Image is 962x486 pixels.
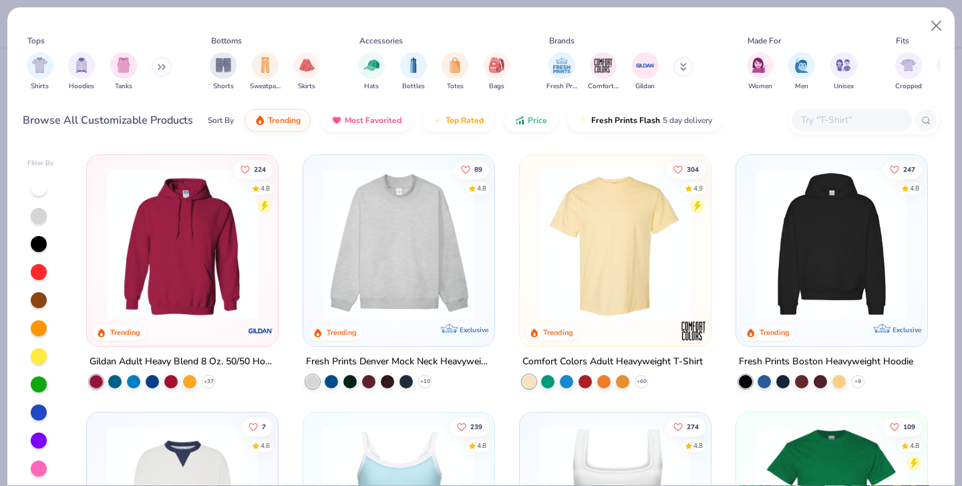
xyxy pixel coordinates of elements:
[454,160,489,178] button: Like
[258,57,273,73] img: Sweatpants Image
[321,109,412,132] button: Most Favorited
[588,82,619,92] span: Comfort Colors
[204,378,214,386] span: + 37
[504,109,557,132] button: Price
[593,55,613,76] img: Comfort Colors Image
[359,35,403,47] div: Accessories
[484,52,510,92] div: filter for Bags
[27,35,45,47] div: Tops
[528,115,547,126] span: Price
[216,57,231,73] img: Shorts Image
[213,82,234,92] span: Shorts
[632,52,659,92] button: filter button
[420,378,430,386] span: + 10
[748,35,781,47] div: Made For
[489,57,504,73] img: Bags Image
[549,35,575,47] div: Brands
[460,326,488,334] span: Exclusive
[895,52,922,92] button: filter button
[74,57,89,73] img: Hoodies Image
[477,441,486,451] div: 4.8
[358,52,385,92] button: filter button
[747,52,774,92] button: filter button
[663,113,712,128] span: 5 day delivery
[31,82,49,92] span: Shirts
[903,166,915,172] span: 247
[110,52,137,92] div: filter for Tanks
[299,57,315,73] img: Skirts Image
[800,112,903,128] input: Try "T-Shirt"
[834,82,854,92] span: Unisex
[474,166,482,172] span: 89
[747,52,774,92] div: filter for Women
[263,423,267,430] span: 7
[546,52,577,92] div: filter for Fresh Prints
[243,417,273,436] button: Like
[748,82,772,92] span: Women
[317,168,481,320] img: f5d85501-0dbb-4ee4-b115-c08fa3845d83
[210,52,236,92] div: filter for Shorts
[910,183,919,193] div: 4.8
[448,57,462,73] img: Totes Image
[69,82,94,92] span: Hoodies
[245,109,311,132] button: Trending
[208,114,234,126] div: Sort By
[693,441,703,451] div: 4.8
[116,57,131,73] img: Tanks Image
[422,109,494,132] button: Top Rated
[546,82,577,92] span: Fresh Prints
[591,115,660,126] span: Fresh Prints Flash
[446,115,484,126] span: Top Rated
[400,52,427,92] button: filter button
[255,115,265,126] img: trending.gif
[924,13,949,39] button: Close
[635,55,655,76] img: Gildan Image
[636,378,646,386] span: + 60
[892,326,921,334] span: Exclusive
[895,52,922,92] div: filter for Cropped
[588,52,619,92] div: filter for Comfort Colors
[680,318,707,344] img: Comfort Colors logo
[298,82,315,92] span: Skirts
[110,52,137,92] button: filter button
[234,160,273,178] button: Like
[358,52,385,92] div: filter for Hats
[552,55,572,76] img: Fresh Prints Image
[306,354,492,370] div: Fresh Prints Denver Mock Neck Heavyweight Sweatshirt
[477,183,486,193] div: 4.8
[447,82,464,92] span: Totes
[484,52,510,92] button: filter button
[794,57,809,73] img: Men Image
[522,354,703,370] div: Comfort Colors Adult Heavyweight T-Shirt
[68,52,95,92] button: filter button
[788,52,815,92] button: filter button
[546,52,577,92] button: filter button
[910,441,919,451] div: 4.8
[331,115,342,126] img: most_fav.gif
[883,417,922,436] button: Like
[739,354,913,370] div: Fresh Prints Boston Heavyweight Hoodie
[115,82,132,92] span: Tanks
[632,52,659,92] div: filter for Gildan
[836,57,851,73] img: Unisex Image
[533,168,697,320] img: 029b8af0-80e6-406f-9fdc-fdf898547912
[400,52,427,92] div: filter for Bottles
[32,57,47,73] img: Shirts Image
[635,82,655,92] span: Gildan
[687,423,699,430] span: 274
[27,52,53,92] button: filter button
[293,52,320,92] div: filter for Skirts
[345,115,402,126] span: Most Favorited
[268,115,301,126] span: Trending
[568,109,722,132] button: Fresh Prints Flash5 day delivery
[750,168,914,320] img: 91acfc32-fd48-4d6b-bdad-a4c1a30ac3fc
[211,35,242,47] div: Bottoms
[23,112,193,128] div: Browse All Customizable Products
[364,82,379,92] span: Hats
[903,423,915,430] span: 109
[830,52,857,92] button: filter button
[830,52,857,92] div: filter for Unisex
[752,57,768,73] img: Women Image
[667,160,705,178] button: Like
[364,57,379,73] img: Hats Image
